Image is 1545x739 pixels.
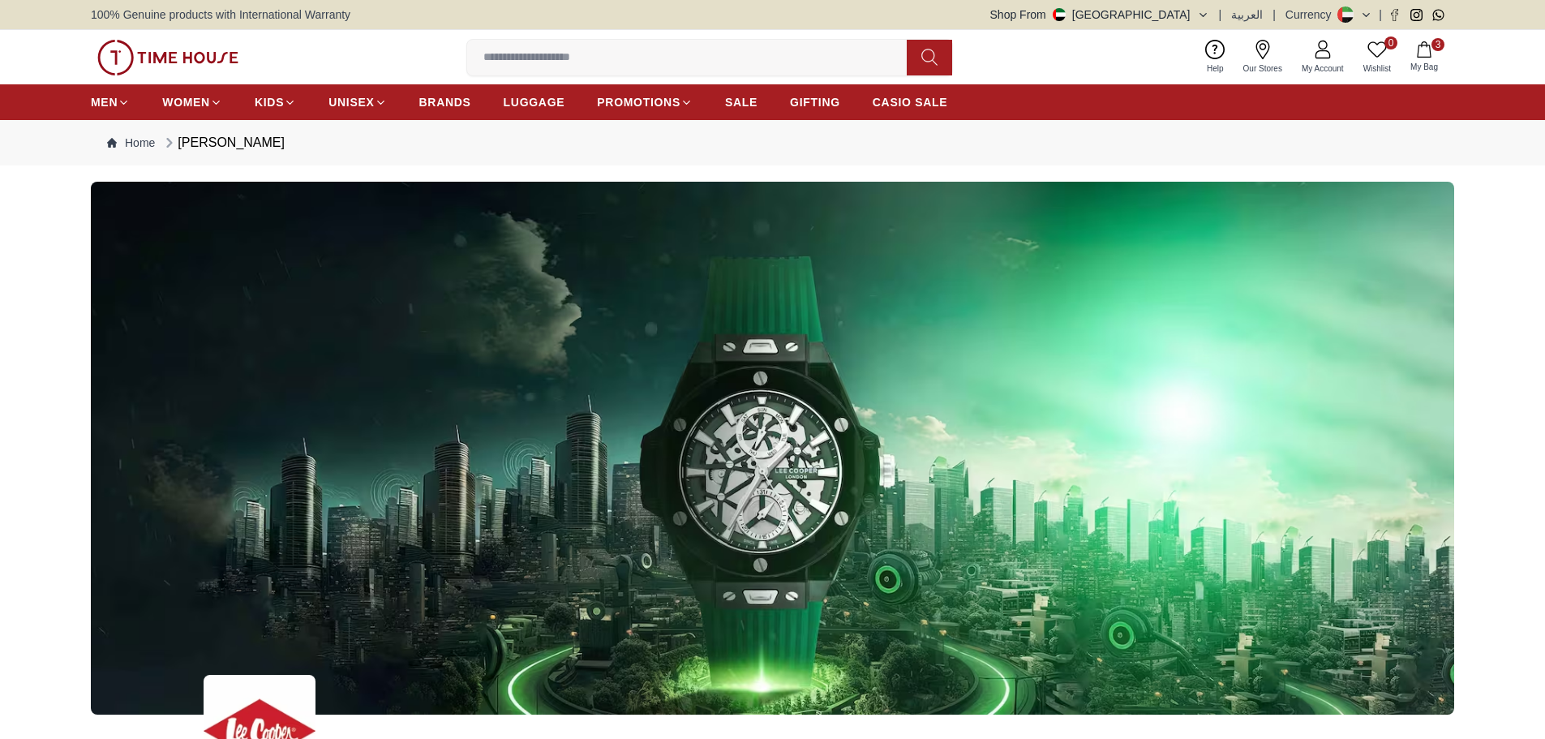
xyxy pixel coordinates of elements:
[1388,9,1401,21] a: Facebook
[790,94,840,110] span: GIFTING
[91,94,118,110] span: MEN
[161,133,285,153] div: [PERSON_NAME]
[504,94,565,110] span: LUGGAGE
[1357,62,1397,75] span: Wishlist
[504,88,565,117] a: LUGGAGE
[91,6,350,23] span: 100% Genuine products with International Warranty
[91,120,1454,165] nav: Breadcrumb
[1401,38,1448,76] button: 3My Bag
[1272,6,1276,23] span: |
[1231,6,1263,23] button: العربية
[1219,6,1222,23] span: |
[597,94,680,110] span: PROMOTIONS
[1200,62,1230,75] span: Help
[107,135,155,151] a: Home
[990,6,1209,23] button: Shop From[GEOGRAPHIC_DATA]
[255,88,296,117] a: KIDS
[1234,37,1292,78] a: Our Stores
[873,94,948,110] span: CASIO SALE
[328,88,386,117] a: UNISEX
[328,94,374,110] span: UNISEX
[725,94,757,110] span: SALE
[790,88,840,117] a: GIFTING
[91,182,1454,715] img: ...
[97,40,238,75] img: ...
[91,88,130,117] a: MEN
[597,88,693,117] a: PROMOTIONS
[419,88,471,117] a: BRANDS
[1197,37,1234,78] a: Help
[162,88,222,117] a: WOMEN
[1432,9,1444,21] a: Whatsapp
[1285,6,1338,23] div: Currency
[255,94,284,110] span: KIDS
[1053,8,1066,21] img: United Arab Emirates
[162,94,210,110] span: WOMEN
[1237,62,1289,75] span: Our Stores
[1431,38,1444,51] span: 3
[873,88,948,117] a: CASIO SALE
[725,88,757,117] a: SALE
[1384,37,1397,49] span: 0
[419,94,471,110] span: BRANDS
[1354,37,1401,78] a: 0Wishlist
[1295,62,1350,75] span: My Account
[1404,61,1444,73] span: My Bag
[1379,6,1382,23] span: |
[1410,9,1423,21] a: Instagram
